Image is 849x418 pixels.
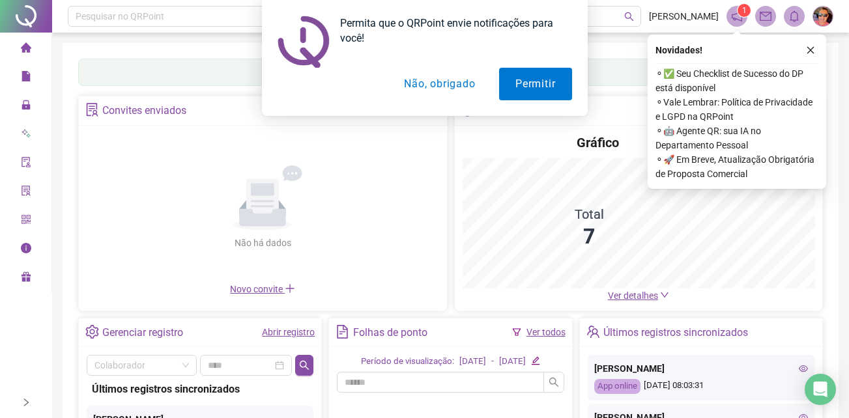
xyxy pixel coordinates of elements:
[361,355,454,369] div: Período de visualização:
[499,68,571,100] button: Permitir
[655,124,818,152] span: ⚬ 🤖 Agente QR: sua IA no Departamento Pessoal
[21,266,31,292] span: gift
[21,208,31,234] span: qrcode
[336,325,349,339] span: file-text
[805,374,836,405] div: Open Intercom Messenger
[531,356,540,365] span: edit
[608,290,658,301] span: Ver detalhes
[594,379,808,394] div: [DATE] 08:03:31
[603,322,748,344] div: Últimos registros sincronizados
[499,355,526,369] div: [DATE]
[285,283,295,294] span: plus
[608,290,669,301] a: Ver detalhes down
[512,327,521,337] span: filter
[262,327,315,337] a: Abrir registro
[230,284,295,294] span: Novo convite
[85,325,99,339] span: setting
[330,16,572,46] div: Permita que o QRPoint envie notificações para você!
[660,290,669,300] span: down
[655,152,818,181] span: ⚬ 🚀 Em Breve, Atualização Obrigatória de Proposta Comercial
[21,237,31,263] span: info-circle
[102,322,183,344] div: Gerenciar registro
[577,133,619,152] h4: Gráfico
[388,68,491,100] button: Não, obrigado
[203,236,323,250] div: Não há dados
[799,364,808,373] span: eye
[21,180,31,206] span: solution
[21,151,31,177] span: audit
[594,361,808,376] div: [PERSON_NAME]
[491,355,494,369] div: -
[353,322,427,344] div: Folhas de ponto
[549,377,559,387] span: search
[594,379,640,394] div: App online
[92,381,308,397] div: Últimos registros sincronizados
[278,16,330,68] img: notification icon
[299,360,309,370] span: search
[526,327,566,337] a: Ver todos
[459,355,486,369] div: [DATE]
[586,325,600,339] span: team
[22,398,31,407] span: right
